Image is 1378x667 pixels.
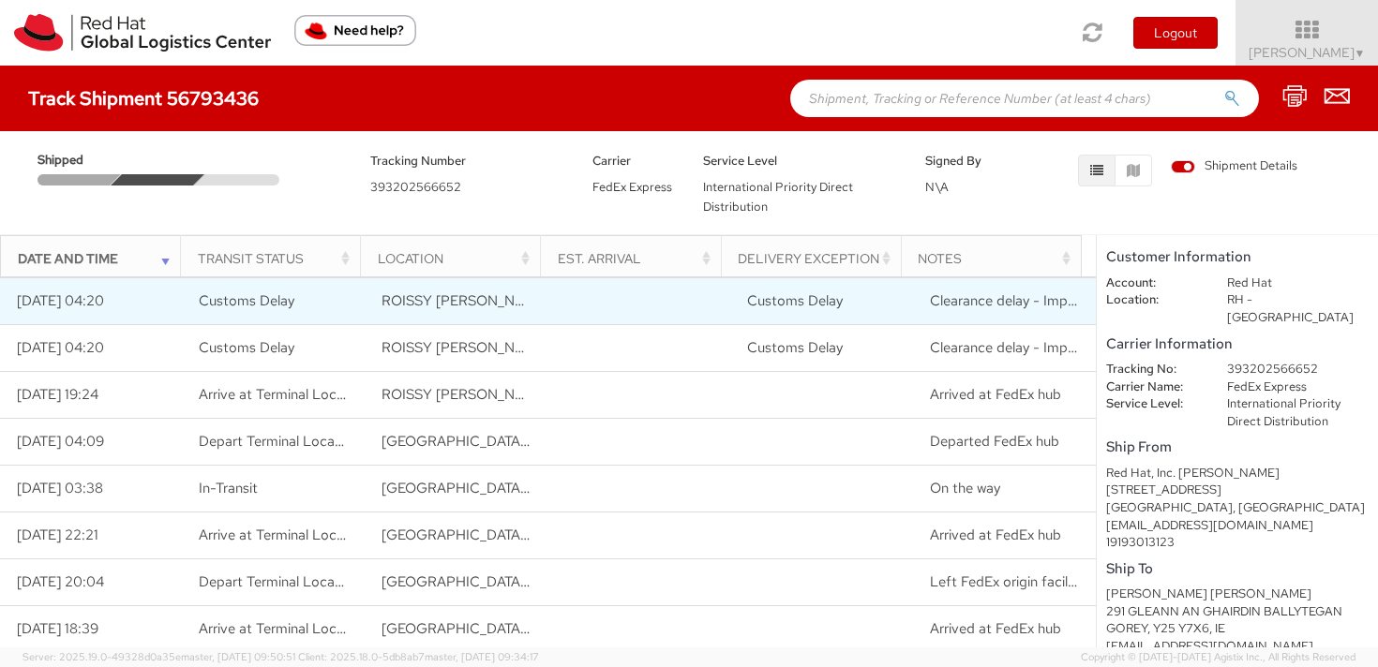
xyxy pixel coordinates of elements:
[703,179,853,215] span: International Priority Direct Distribution
[1106,249,1369,265] h5: Customer Information
[378,249,535,268] div: Location
[294,15,416,46] button: Need help?
[1081,650,1356,665] span: Copyright © [DATE]-[DATE] Agistix Inc., All Rights Reserved
[925,179,949,195] span: N\A
[199,572,359,591] span: Depart Terminal Location
[925,155,1008,168] h5: Signed By
[1106,482,1369,499] div: [STREET_ADDRESS]
[199,432,359,451] span: Depart Terminal Location
[1092,291,1213,309] dt: Location:
[1133,17,1218,49] button: Logout
[199,385,368,404] span: Arrive at Terminal Location
[22,650,295,663] span: Server: 2025.19.0-49328d0a35e
[382,479,827,497] span: MEMPHIS, TN, US
[1171,157,1297,178] label: Shipment Details
[199,526,368,544] span: Arrive at Terminal Location
[382,572,827,591] span: RALEIGH, NC, US
[1355,46,1366,61] span: ▼
[1106,620,1369,638] div: GOREY, Y25 Y7X6, IE
[382,338,650,357] span: ROISSY CHARLES DE GAULLE CEDEX, 95, FR
[370,155,564,168] h5: Tracking Number
[703,155,897,168] h5: Service Level
[28,88,259,109] h4: Track Shipment 56793436
[592,155,675,168] h5: Carrier
[1106,439,1369,455] h5: Ship From
[930,572,1083,591] span: Left FedEx origin facility
[738,249,895,268] div: Delivery Exception
[1106,585,1369,603] div: [PERSON_NAME] [PERSON_NAME]
[382,432,827,451] span: MEMPHIS, TN, US
[930,432,1059,451] span: Departed FedEx hub
[298,650,539,663] span: Client: 2025.18.0-5db8ab7
[199,479,258,497] span: In-Transit
[1092,378,1213,396] dt: Carrier Name:
[198,249,355,268] div: Transit Status
[382,526,827,544] span: MEMPHIS, TN, US
[930,619,1061,638] span: Arrived at FedEx hub
[1106,638,1369,656] div: [EMAIL_ADDRESS][DOMAIN_NAME]
[382,385,650,404] span: ROISSY CHARLES DE GAULLE CEDEX, 95, FR
[1106,336,1369,352] h5: Carrier Information
[930,385,1061,404] span: Arrived at FedEx hub
[1092,395,1213,413] dt: Service Level:
[930,526,1061,544] span: Arrived at FedEx hub
[370,179,461,195] span: 393202566652
[382,291,650,310] span: ROISSY CHARLES DE GAULLE CEDEX, 95, FR
[1092,274,1213,292] dt: Account:
[1106,561,1369,577] h5: Ship To
[14,14,271,52] img: rh-logistics-00dfa346123c4ec078e1.svg
[930,479,1000,497] span: On the way
[199,291,294,310] span: Customs Delay
[1106,534,1369,552] div: 19193013123
[918,249,1075,268] div: Notes
[747,338,843,357] span: Customs Delay
[558,249,715,268] div: Est. Arrival
[1106,603,1369,621] div: 291 GLEANN AN GHAIRDIN BALLYTEGAN
[1106,517,1369,535] div: [EMAIL_ADDRESS][DOMAIN_NAME]
[382,619,827,638] span: RALEIGH, NC, US
[747,291,843,310] span: Customs Delay
[592,179,672,195] span: FedEx Express
[790,80,1259,117] input: Shipment, Tracking or Reference Number (at least 4 chars)
[425,650,539,663] span: master, [DATE] 09:34:17
[1171,157,1297,175] span: Shipment Details
[18,249,175,268] div: Date and Time
[1092,361,1213,378] dt: Tracking No:
[199,619,368,638] span: Arrive at Terminal Location
[199,338,294,357] span: Customs Delay
[1249,44,1366,61] span: [PERSON_NAME]
[181,650,295,663] span: master, [DATE] 09:50:51
[1106,499,1369,517] div: [GEOGRAPHIC_DATA], [GEOGRAPHIC_DATA]
[37,152,118,170] span: Shipped
[1106,465,1369,482] div: Red Hat, Inc. [PERSON_NAME]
